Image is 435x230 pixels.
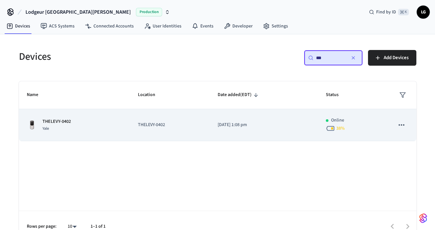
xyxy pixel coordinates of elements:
div: Find by ID⌘ K [364,6,414,18]
span: Find by ID [376,9,396,15]
p: [DATE] 1:08 pm [218,122,310,128]
p: Online [331,117,344,124]
a: Events [187,20,219,32]
span: ⌘ K [398,9,409,15]
p: THELEVY-0402 [138,122,202,128]
a: Developer [219,20,258,32]
span: Date added(EDT) [218,90,260,100]
table: sticky table [19,81,416,141]
span: Status [326,90,347,100]
img: Yale Assure Touchscreen Wifi Smart Lock, Satin Nickel, Front [27,120,37,130]
span: Yale [42,126,49,131]
p: 1–1 of 1 [91,223,106,230]
span: Lodgeur [GEOGRAPHIC_DATA][PERSON_NAME] [25,8,131,16]
span: 38 % [336,125,345,132]
button: LG [417,6,430,19]
a: User Identities [139,20,187,32]
h5: Devices [19,50,214,63]
p: Rows per page: [27,223,57,230]
img: SeamLogoGradient.69752ec5.svg [419,213,427,223]
a: ACS Systems [35,20,80,32]
span: Location [138,90,164,100]
p: THELEVY-0402 [42,118,71,125]
span: LG [417,6,429,18]
a: Devices [1,20,35,32]
a: Connected Accounts [80,20,139,32]
span: Add Devices [384,54,409,62]
span: Name [27,90,47,100]
span: Production [136,8,162,16]
button: Add Devices [368,50,416,66]
a: Settings [258,20,293,32]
